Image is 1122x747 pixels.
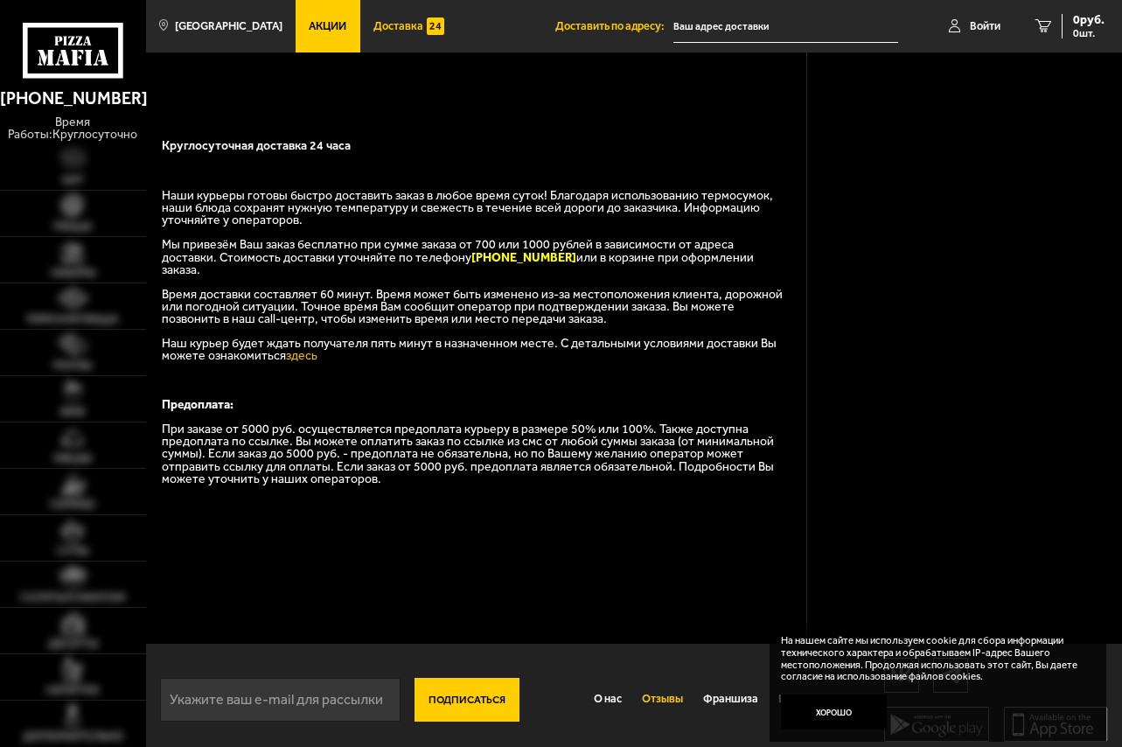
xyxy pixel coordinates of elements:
[781,695,886,730] button: Хорошо
[46,685,99,696] span: Напитки
[60,407,86,418] span: WOK
[162,188,773,228] span: Наши курьеры готовы быстро доставить заказ в любое время суток! Благодаря использованию термосумо...
[20,592,125,604] span: Салаты и закуски
[555,21,673,32] span: Доставить по адресу:
[583,681,631,719] a: О нас
[781,635,1084,683] p: На нашем сайте мы используем cookie для сбора информации технического характера и обрабатываем IP...
[160,678,401,722] input: Укажите ваш e-mail для рассылки
[162,397,233,412] b: Предоплата:
[48,639,98,650] span: Десерты
[162,287,783,327] span: Время доставки составляет 60 минут. Время может быть изменено из-за местоположения клиента, дорож...
[415,678,519,722] button: Подписаться
[162,237,754,277] span: Мы привезём Ваш заказ бесплатно при сумме заказа от 700 или 1000 рублей в зависимости от адреса д...
[175,21,282,32] span: [GEOGRAPHIC_DATA]
[1073,14,1105,26] span: 0 руб.
[57,546,88,557] span: Супы
[53,453,92,464] span: Обеды
[471,250,576,265] b: [PHONE_NUMBER]
[373,21,423,32] span: Доставка
[27,314,118,325] span: Римская пицца
[769,681,838,719] a: Вакансии
[162,422,774,486] span: При заказе от 5000 руб. осуществляется предоплата курьеру в размере 50% или 100%. Также доступна ...
[286,348,317,363] a: здесь
[427,17,444,35] img: 15daf4d41897b9f0e9f617042186c801.svg
[53,360,92,372] span: Роллы
[62,175,84,186] span: Хит
[50,499,95,511] span: Горячее
[1073,28,1105,38] span: 0 шт.
[51,268,95,279] span: Наборы
[631,681,693,719] a: Отзывы
[970,21,1000,32] span: Войти
[23,731,123,743] span: Дополнительно
[309,21,346,32] span: Акции
[162,336,777,363] span: Наш курьер будет ждать получателя пять минут в назначенном месте. С детальными условиями доставки...
[693,681,769,719] a: Франшиза
[162,137,791,166] h3: Круглосуточная доставка 24 часа
[53,221,92,233] span: Пицца
[673,10,898,43] input: Ваш адрес доставки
